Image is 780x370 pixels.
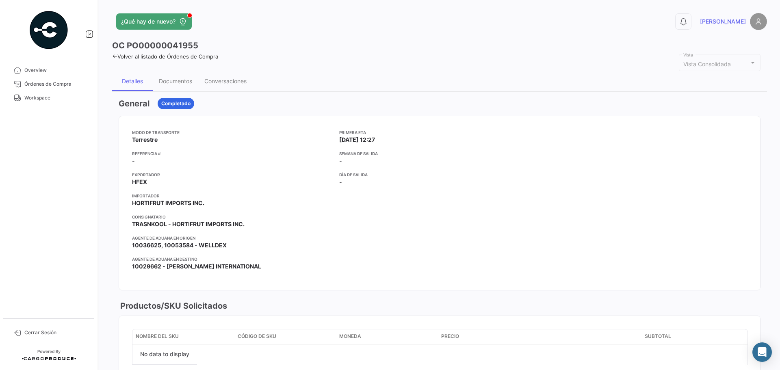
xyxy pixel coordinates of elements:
a: Workspace [6,91,91,105]
app-card-info-title: Agente de Aduana en Origen [132,235,333,241]
span: - [339,157,342,165]
app-card-info-title: Agente de Aduana en Destino [132,256,333,262]
datatable-header-cell: Nombre del SKU [132,329,234,344]
app-card-info-title: Día de Salida [339,171,540,178]
span: Overview [24,67,88,74]
span: Código de SKU [238,333,276,340]
span: HFEX [132,178,147,186]
a: Volver al listado de Órdenes de Compra [112,53,218,60]
span: Workspace [24,94,88,102]
div: Abrir Intercom Messenger [752,342,772,362]
img: powered-by.png [28,10,69,50]
span: Moneda [339,333,361,340]
span: 10029662 - [PERSON_NAME] INTERNATIONAL [132,262,261,270]
button: ¿Qué hay de nuevo? [116,13,192,30]
app-card-info-title: Primera ETA [339,129,540,136]
datatable-header-cell: Moneda [336,329,438,344]
div: No data to display [132,344,197,365]
mat-select-trigger: Vista Consolidada [683,61,731,67]
span: Completado [161,100,191,107]
datatable-header-cell: Código de SKU [234,329,336,344]
span: [PERSON_NAME] [700,17,746,26]
span: [DATE] 12:27 [339,136,375,144]
app-card-info-title: Consignatario [132,214,333,220]
span: HORTIFRUT IMPORTS INC. [132,199,204,207]
app-card-info-title: Exportador [132,171,333,178]
span: 10036625, 10053584 - WELLDEX [132,241,227,249]
span: Órdenes de Compra [24,80,88,88]
img: placeholder-user.png [750,13,767,30]
app-card-info-title: Referencia # [132,150,333,157]
app-card-info-title: Modo de Transporte [132,129,333,136]
span: Precio [441,333,459,340]
div: Detalles [122,78,143,84]
span: - [132,157,135,165]
div: Documentos [159,78,192,84]
span: ¿Qué hay de nuevo? [121,17,175,26]
span: Subtotal [645,333,671,340]
h3: Productos/SKU Solicitados [119,300,227,312]
span: Terrestre [132,136,158,144]
app-card-info-title: Importador [132,193,333,199]
a: Overview [6,63,91,77]
div: Conversaciones [204,78,247,84]
span: TRASNKOOL - HORTIFRUT IMPORTS INC. [132,220,245,228]
app-card-info-title: Semana de Salida [339,150,540,157]
span: - [339,178,342,186]
h3: General [119,98,149,109]
a: Órdenes de Compra [6,77,91,91]
span: Nombre del SKU [136,333,179,340]
span: Cerrar Sesión [24,329,88,336]
h3: OC PO00000041955 [112,40,198,51]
